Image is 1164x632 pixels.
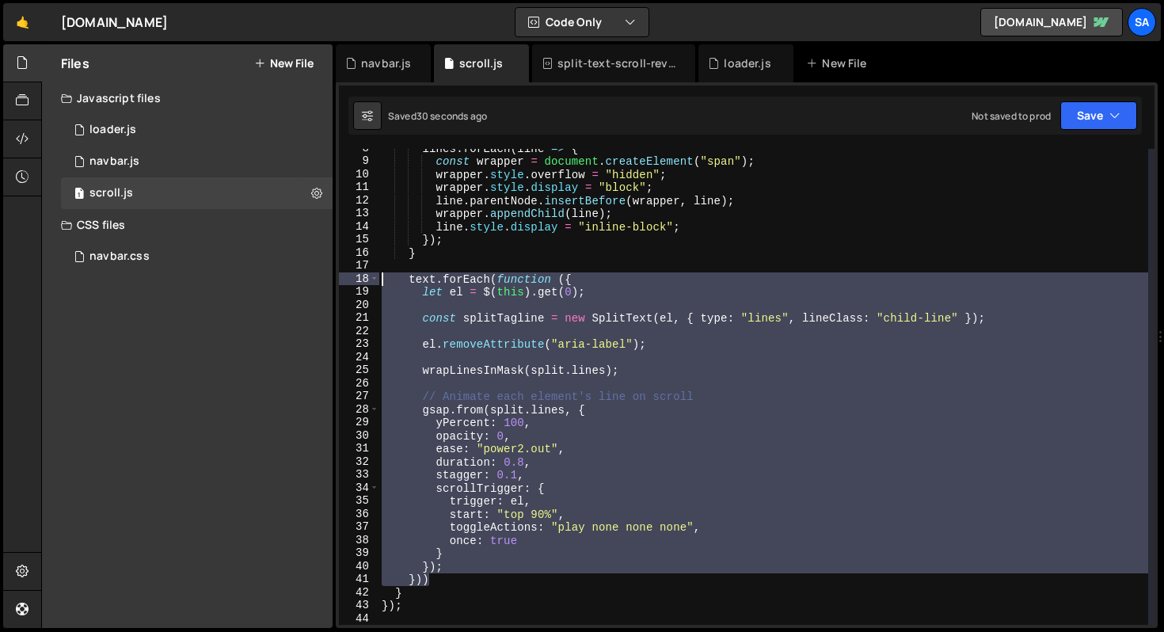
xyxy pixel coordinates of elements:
[339,612,379,626] div: 44
[339,482,379,495] div: 34
[339,416,379,429] div: 29
[339,442,379,455] div: 31
[339,599,379,612] div: 43
[339,377,379,390] div: 26
[339,560,379,573] div: 40
[61,177,333,209] div: 16835/47316.js
[254,57,314,70] button: New File
[339,534,379,547] div: 38
[61,13,168,32] div: [DOMAIN_NAME]
[1060,101,1137,130] button: Save
[89,186,133,200] div: scroll.js
[339,364,379,377] div: 25
[339,337,379,351] div: 23
[339,272,379,286] div: 18
[339,285,379,299] div: 19
[89,123,136,137] div: loader.js
[61,114,333,146] div: 16835/47292.js
[339,520,379,534] div: 37
[339,220,379,234] div: 14
[339,325,379,338] div: 22
[339,259,379,272] div: 17
[339,154,379,168] div: 9
[972,109,1051,123] div: Not saved to prod
[339,455,379,469] div: 32
[339,390,379,403] div: 27
[339,194,379,207] div: 12
[339,468,379,482] div: 33
[339,508,379,521] div: 36
[42,82,333,114] div: Javascript files
[89,154,139,169] div: navbar.js
[339,207,379,220] div: 13
[89,249,150,264] div: navbar.css
[339,181,379,194] div: 11
[806,55,873,71] div: New File
[339,429,379,443] div: 30
[417,109,487,123] div: 30 seconds ago
[339,351,379,364] div: 24
[724,55,770,71] div: loader.js
[3,3,42,41] a: 🤙
[61,146,333,177] div: 16835/46020.js
[388,109,487,123] div: Saved
[1128,8,1156,36] a: SA
[361,55,411,71] div: navbar.js
[339,546,379,560] div: 39
[339,403,379,417] div: 28
[61,241,333,272] div: 16835/46019.css
[557,55,676,71] div: split-text-scroll-reveal.js
[980,8,1123,36] a: [DOMAIN_NAME]
[339,494,379,508] div: 35
[339,233,379,246] div: 15
[42,209,333,241] div: CSS files
[339,168,379,181] div: 10
[339,573,379,586] div: 41
[339,311,379,325] div: 21
[74,188,84,201] span: 1
[339,246,379,260] div: 16
[339,299,379,312] div: 20
[61,55,89,72] h2: Files
[459,55,503,71] div: scroll.js
[339,586,379,600] div: 42
[515,8,649,36] button: Code Only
